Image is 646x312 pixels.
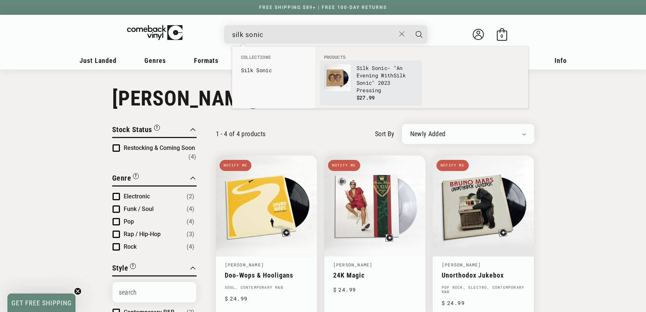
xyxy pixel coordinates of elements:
[241,67,306,74] a: Silk Sonic
[187,242,194,251] span: Number of products: (4)
[555,57,567,64] span: Info
[357,79,372,86] b: Sonic
[395,26,409,42] button: Close
[232,47,315,80] div: Collections
[237,54,310,64] li: Collections
[187,205,194,214] span: Number of products: (4)
[394,72,406,79] b: Silk
[194,57,218,64] span: Formats
[112,124,160,137] button: Filter by Stock Status
[333,262,373,268] a: [PERSON_NAME]
[216,130,266,138] p: 1 - 4 of 4 products
[112,125,152,134] span: Stock Status
[237,64,310,76] li: collections: Silk Sonic
[324,64,351,91] img: Silk Sonic - "An Evening With Silk Sonic" 2023 Pressing
[372,64,387,71] b: Sonic
[501,33,503,39] span: 0
[124,231,161,238] span: Rap / Hip-Hop
[124,205,154,212] span: Funk / Soul
[241,67,253,74] b: Silk
[442,271,525,279] a: Unorthodox Jukebox
[225,271,308,279] a: Doo-Wops & Hooligans
[333,271,416,279] a: 24K Magic
[7,293,76,312] div: GET FREE SHIPPINGClose teaser
[80,57,117,64] span: Just Landed
[224,25,428,44] div: Search
[112,174,131,182] span: Genre
[357,64,418,94] p: - "An Evening With " 2023 Pressing
[252,5,394,10] a: FREE SHIPPING $89+ | FREE 100-DAY RETURNS
[113,282,196,302] input: Search Options
[320,54,523,61] li: Products
[124,218,134,225] span: Pop
[442,262,481,268] a: [PERSON_NAME]
[124,243,137,250] span: Rock
[124,193,150,200] span: Electronic
[112,264,128,272] span: Style
[187,230,194,239] span: Number of products: (3)
[144,57,166,64] span: Genres
[112,172,139,185] button: Filter by Genre
[74,288,81,295] button: Close teaser
[320,61,422,105] li: products: Silk Sonic - "An Evening With Silk Sonic" 2023 Pressing
[112,262,136,275] button: Filter by Style
[11,299,72,307] span: GET FREE SHIPPING
[225,262,264,268] a: [PERSON_NAME]
[315,47,528,108] div: Products
[375,129,395,139] label: sort by
[112,86,534,111] h1: [PERSON_NAME]
[124,144,195,151] span: Restocking & Coming Soon
[357,94,375,101] span: $27.99
[232,27,395,42] input: When autocomplete results are available use up and down arrows to review and enter to select
[256,67,272,74] b: Sonic
[187,217,194,226] span: Number of products: (4)
[324,64,418,101] a: Silk Sonic - "An Evening With Silk Sonic" 2023 Pressing Silk Sonic- "An Evening WithSilk Sonic" 2...
[187,192,194,201] span: Number of products: (2)
[357,64,369,71] b: Silk
[410,25,428,44] button: Search
[188,152,196,161] span: Number of products: (4)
